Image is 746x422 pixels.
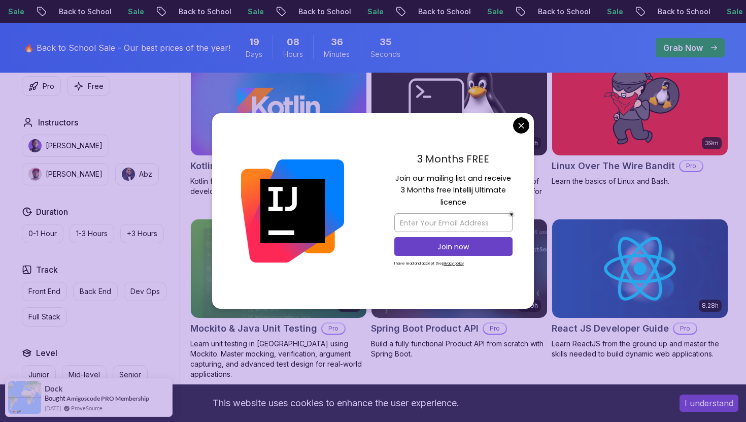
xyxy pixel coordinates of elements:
[705,139,719,147] p: 39m
[113,365,148,384] button: Senior
[552,219,728,359] a: React JS Developer Guide card8.28hReact JS Developer GuideProLearn ReactJS from the ground up and...
[410,7,479,17] p: Back to School
[190,176,367,197] p: Kotlin fundamentals for mobile, game, and web development
[45,404,61,412] span: [DATE]
[322,323,345,334] p: Pro
[36,347,57,359] h2: Level
[249,35,259,49] span: 19 Days
[484,323,506,334] p: Pro
[552,339,728,359] p: Learn ReactJS from the ground up and master the skills needed to build dynamic web applications.
[73,282,118,301] button: Back End
[190,159,280,173] h2: Kotlin for Beginners
[8,392,664,414] div: This website uses cookies to enhance the user experience.
[43,81,54,91] p: Pro
[28,229,57,239] p: 0-1 Hour
[191,57,366,155] img: Kotlin for Beginners card
[380,35,392,49] span: 35 Seconds
[66,395,149,402] a: Amigoscode PRO Membership
[139,169,152,179] p: Abz
[680,395,738,412] button: Accept cookies
[46,141,103,151] p: [PERSON_NAME]
[22,135,109,157] button: instructor img[PERSON_NAME]
[552,176,728,186] p: Learn the basics of Linux and Bash.
[38,116,78,128] h2: Instructors
[120,7,152,17] p: Sale
[246,49,262,59] span: Days
[22,224,63,243] button: 0-1 Hour
[190,339,367,379] p: Learn unit testing in [GEOGRAPHIC_DATA] using Mockito. Master mocking, verification, argument cap...
[62,365,107,384] button: Mid-level
[190,219,367,379] a: Mockito & Java Unit Testing card2.02hNEWMockito & Java Unit TestingProLearn unit testing in [GEOG...
[22,282,67,301] button: Front End
[674,323,696,334] p: Pro
[22,163,109,185] button: instructor img[PERSON_NAME]
[479,7,512,17] p: Sale
[702,302,719,310] p: 8.28h
[45,384,62,393] span: Dock
[22,307,67,327] button: Full Stack
[22,76,61,96] button: Pro
[290,7,359,17] p: Back to School
[680,161,702,171] p: Pro
[359,7,392,17] p: Sale
[371,339,548,359] p: Build a fully functional Product API from scratch with Spring Boot.
[371,57,547,155] img: Linux for Professionals card
[36,206,68,218] h2: Duration
[76,229,108,239] p: 1-3 Hours
[552,219,728,318] img: React JS Developer Guide card
[28,286,60,297] p: Front End
[599,7,631,17] p: Sale
[88,81,104,91] p: Free
[552,56,728,186] a: Linux Over The Wire Bandit card39mLinux Over The Wire BanditProLearn the basics of Linux and Bash.
[124,282,166,301] button: Dev Ops
[190,56,367,197] a: Kotlin for Beginners card4.64hKotlin for BeginnersKotlin fundamentals for mobile, game, and web d...
[80,286,111,297] p: Back End
[283,49,303,59] span: Hours
[324,49,350,59] span: Minutes
[120,224,164,243] button: +3 Hours
[371,321,479,336] h2: Spring Boot Product API
[22,365,56,384] button: Junior
[663,42,703,54] p: Grab Now
[28,312,60,322] p: Full Stack
[190,321,317,336] h2: Mockito & Java Unit Testing
[36,264,58,276] h2: Track
[119,370,141,380] p: Senior
[650,7,719,17] p: Back to School
[130,286,160,297] p: Dev Ops
[530,7,599,17] p: Back to School
[28,139,42,152] img: instructor img
[71,404,103,412] a: ProveSource
[24,42,230,54] p: 🔥 Back to School Sale - Our best prices of the year!
[28,168,42,181] img: instructor img
[115,163,159,185] button: instructor imgAbz
[171,7,240,17] p: Back to School
[552,57,728,155] img: Linux Over The Wire Bandit card
[69,370,100,380] p: Mid-level
[46,169,103,179] p: [PERSON_NAME]
[370,49,400,59] span: Seconds
[552,159,675,173] h2: Linux Over The Wire Bandit
[191,219,366,318] img: Mockito & Java Unit Testing card
[51,7,120,17] p: Back to School
[45,394,65,402] span: Bought
[28,370,49,380] p: Junior
[8,381,41,414] img: provesource social proof notification image
[287,35,299,49] span: 8 Hours
[552,321,669,336] h2: React JS Developer Guide
[122,168,135,181] img: instructor img
[70,224,114,243] button: 1-3 Hours
[331,35,343,49] span: 36 Minutes
[240,7,272,17] p: Sale
[127,229,157,239] p: +3 Hours
[67,76,110,96] button: Free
